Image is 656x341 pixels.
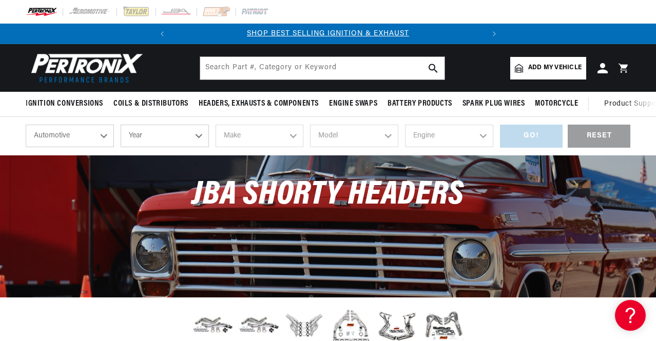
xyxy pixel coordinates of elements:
span: Coils & Distributors [113,98,188,109]
summary: Battery Products [382,92,457,116]
a: SHOP BEST SELLING IGNITION & EXHAUST [247,30,409,37]
div: RESET [568,125,630,148]
button: Translation missing: en.sections.announcements.previous_announcement [152,24,172,44]
summary: Spark Plug Wires [457,92,530,116]
span: Headers, Exhausts & Components [199,98,319,109]
div: Announcement [172,28,484,39]
span: Add my vehicle [528,63,582,73]
select: Make [216,125,304,147]
span: Spark Plug Wires [462,98,525,109]
select: Year [121,125,209,147]
span: Ignition Conversions [26,98,103,109]
summary: Headers, Exhausts & Components [194,92,324,116]
summary: Engine Swaps [324,92,382,116]
span: Battery Products [388,98,452,109]
summary: Coils & Distributors [108,92,194,116]
select: Model [310,125,398,147]
input: Search Part #, Category or Keyword [200,57,445,79]
span: Motorcycle [535,98,578,109]
select: Ride Type [26,125,114,147]
a: Add my vehicle [510,57,586,79]
summary: Motorcycle [530,92,583,116]
button: Translation missing: en.sections.announcements.next_announcement [484,24,505,44]
span: JBA Shorty Headers [192,178,464,212]
button: search button [422,57,445,79]
summary: Ignition Conversions [26,92,108,116]
select: Engine [405,125,493,147]
div: 1 of 2 [172,28,484,39]
img: Pertronix [26,50,144,86]
span: Engine Swaps [329,98,377,109]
